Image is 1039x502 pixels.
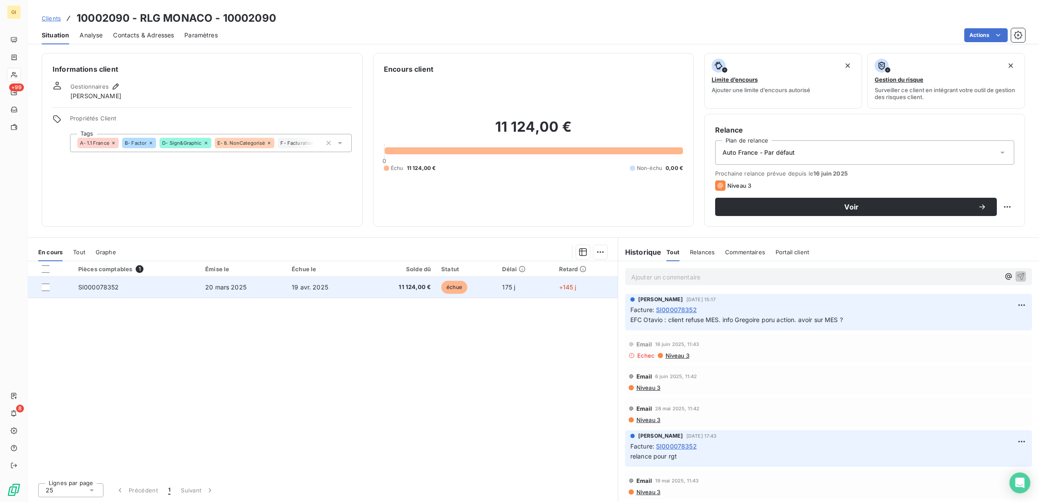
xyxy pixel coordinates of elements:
span: 16 juin 2025 [813,170,848,177]
span: Niveau 3 [665,352,689,359]
button: 1 [163,481,176,499]
img: Logo LeanPay [7,483,21,497]
button: Actions [964,28,1008,42]
div: Solde dû [370,266,431,273]
span: SI000078352 [656,442,697,451]
div: Open Intercom Messenger [1009,472,1030,493]
span: 11 124,00 € [407,164,436,172]
button: Voir [715,198,997,216]
button: Suivant [176,481,220,499]
span: SI000078352 [656,305,697,314]
span: [DATE] 17:43 [686,433,717,439]
button: Gestion du risqueSurveiller ce client en intégrant votre outil de gestion des risques client. [867,53,1025,109]
h6: Historique [618,247,662,257]
span: A- 1.1 France [80,140,109,146]
h6: Encours client [384,64,433,74]
span: Surveiller ce client en intégrant votre outil de gestion des risques client. [875,86,1018,100]
span: relance pour rgt [630,452,677,460]
span: Gestionnaires [70,83,109,90]
span: [PERSON_NAME] [638,432,683,440]
h2: 11 124,00 € [384,118,683,144]
input: Ajouter une valeur [315,139,322,147]
span: +145 j [559,283,576,291]
h6: Relance [715,125,1014,135]
span: [PERSON_NAME] [70,92,121,100]
span: Voir [726,203,978,210]
span: Clients [42,15,61,22]
span: 1 [136,265,143,273]
span: SI000078352 [78,283,119,291]
span: Niveau 3 [636,489,660,495]
span: Niveau 3 [636,416,660,423]
span: Niveau 3 [636,384,660,391]
span: Echec [637,352,655,359]
span: 8 [16,405,24,412]
span: Prochaine relance prévue depuis le [715,170,1014,177]
h6: Informations client [53,64,352,74]
span: Facture : [630,442,654,451]
span: Email [636,341,653,348]
span: Ajouter une limite d’encours autorisé [712,86,810,93]
span: Graphe [96,249,116,256]
span: 20 mars 2025 [205,283,246,291]
span: Relances [690,249,715,256]
div: GI [7,5,21,19]
span: 11 124,00 € [370,283,431,292]
span: Tout [666,249,679,256]
span: Tout [73,249,85,256]
span: E- 8. NonCategorisé [217,140,265,146]
div: Échue le [292,266,360,273]
span: Situation [42,31,69,40]
span: 0,00 € [666,164,683,172]
span: Paramètres [184,31,218,40]
span: Auto France - Par défaut [723,148,795,157]
span: Gestion du risque [875,76,923,83]
span: Propriétés Client [70,115,352,127]
div: Délai [502,266,548,273]
span: Non-échu [637,164,662,172]
span: En cours [38,249,63,256]
span: 6 juin 2025, 11:42 [655,374,697,379]
span: 0 [383,157,386,164]
span: 28 mai 2025, 11:42 [655,406,700,411]
span: EFC Otavio : client refuse MES. info Gregoire poru action. avoir sur MES ? [630,316,843,323]
span: Contacts & Adresses [113,31,174,40]
span: 175 j [502,283,515,291]
span: Email [636,477,653,484]
div: Émise le [205,266,281,273]
span: 1 [168,486,170,495]
span: Email [636,373,653,380]
span: [PERSON_NAME] [638,296,683,303]
button: Précédent [110,481,163,499]
h3: 10002090 - RLG MONACO - 10002090 [77,10,276,26]
span: 25 [46,486,53,495]
span: D- Sign&Graphic [162,140,201,146]
span: B- Factor [125,140,147,146]
span: 19 mai 2025, 11:43 [655,478,699,483]
div: Retard [559,266,613,273]
span: Email [636,405,653,412]
span: Limite d’encours [712,76,758,83]
span: 19 avr. 2025 [292,283,328,291]
span: Niveau 3 [727,182,751,189]
span: [DATE] 15:17 [686,297,716,302]
span: F- Facturation EUR [280,140,326,146]
span: Facture : [630,305,654,314]
span: échue [441,281,467,294]
span: Commentaires [725,249,765,256]
button: Limite d’encoursAjouter une limite d’encours autorisé [704,53,862,109]
span: 16 juin 2025, 11:43 [655,342,699,347]
span: +99 [9,83,24,91]
a: Clients [42,14,61,23]
div: Statut [441,266,492,273]
div: Pièces comptables [78,265,195,273]
span: Portail client [776,249,809,256]
span: Échu [391,164,403,172]
span: Analyse [80,31,103,40]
